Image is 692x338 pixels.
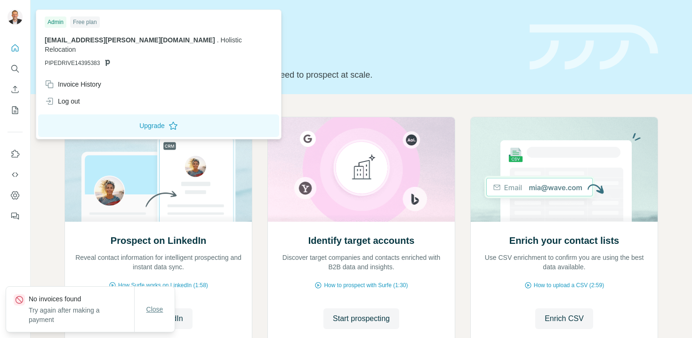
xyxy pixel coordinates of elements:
[45,16,66,28] div: Admin
[118,281,208,290] span: How Surfe works on LinkedIn (1:58)
[323,308,399,329] button: Start prospecting
[333,313,390,324] span: Start prospecting
[8,166,23,183] button: Use Surfe API
[8,102,23,119] button: My lists
[470,117,658,222] img: Enrich your contact lists
[8,40,23,56] button: Quick start
[509,234,619,247] h2: Enrich your contact lists
[45,36,215,44] span: [EMAIL_ADDRESS][PERSON_NAME][DOMAIN_NAME]
[8,187,23,204] button: Dashboard
[70,16,100,28] div: Free plan
[45,97,80,106] div: Log out
[217,36,219,44] span: .
[38,114,279,137] button: Upgrade
[64,17,518,27] div: Quick start
[140,301,170,318] button: Close
[29,294,134,304] p: No invoices found
[530,24,658,70] img: banner
[8,9,23,24] img: Avatar
[74,253,242,272] p: Reveal contact information for intelligent prospecting and instant data sync.
[308,234,415,247] h2: Identify target accounts
[64,68,518,81] p: Pick your starting point and we’ll provide everything you need to prospect at scale.
[146,305,163,314] span: Close
[480,253,648,272] p: Use CSV enrichment to confirm you are using the best data available.
[45,59,100,67] span: PIPEDRIVE14395383
[8,145,23,162] button: Use Surfe on LinkedIn
[277,253,445,272] p: Discover target companies and contacts enriched with B2B data and insights.
[324,281,408,290] span: How to prospect with Surfe (1:30)
[8,81,23,98] button: Enrich CSV
[8,60,23,77] button: Search
[64,44,518,63] h1: Let’s prospect together
[64,117,252,222] img: Prospect on LinkedIn
[45,80,101,89] div: Invoice History
[111,234,206,247] h2: Prospect on LinkedIn
[267,117,455,222] img: Identify target accounts
[29,306,134,324] p: Try again after making a payment
[535,308,593,329] button: Enrich CSV
[545,313,584,324] span: Enrich CSV
[8,208,23,225] button: Feedback
[534,281,604,290] span: How to upload a CSV (2:59)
